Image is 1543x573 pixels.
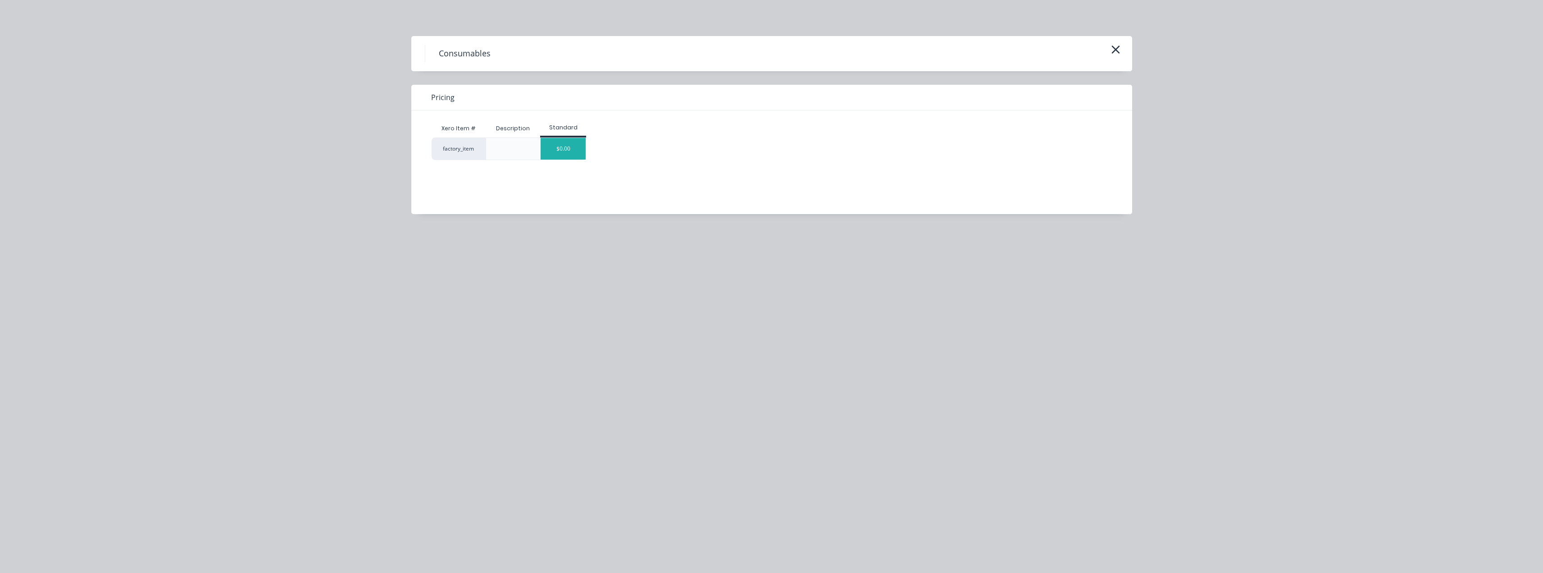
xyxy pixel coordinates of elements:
div: $0.00 [541,138,586,160]
span: Pricing [431,92,455,103]
h4: Consumables [425,45,504,62]
div: factory_item [432,138,486,160]
div: Xero Item # [432,119,486,138]
div: Standard [540,124,586,132]
div: Description [489,117,537,140]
